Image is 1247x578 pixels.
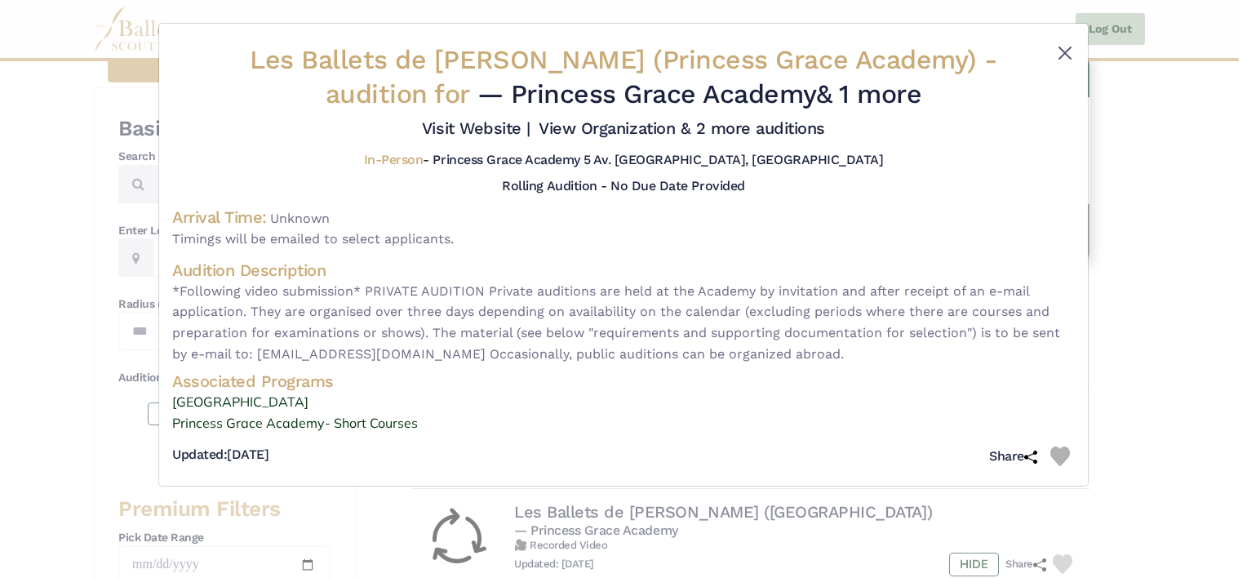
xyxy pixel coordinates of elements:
[172,207,267,227] h4: Arrival Time:
[172,413,1075,434] a: Princess Grace Academy- Short Courses
[477,78,922,109] span: — Princess Grace Academy
[172,447,268,464] h5: [DATE]
[989,448,1037,465] h5: Share
[1055,43,1075,63] button: Close
[250,44,997,109] span: Les Ballets de [PERSON_NAME] (Princess Grace Academy) -
[364,152,424,167] span: In-Person
[270,211,330,226] span: Unknown
[172,229,1075,250] span: Timings will be emailed to select applicants.
[172,447,227,462] span: Updated:
[816,78,921,109] a: & 1 more
[422,118,530,138] a: Visit Website |
[172,260,1075,281] h4: Audition Description
[364,152,884,169] h5: - Princess Grace Academy 5 Av. [GEOGRAPHIC_DATA], [GEOGRAPHIC_DATA]
[172,281,1075,364] span: *Following video submission* PRIVATE AUDITION Private auditions are held at the Academy by invita...
[326,78,469,109] span: audition for
[539,118,825,138] a: View Organization & 2 more auditions
[172,371,1075,392] h4: Associated Programs
[502,178,744,193] h5: Rolling Audition - No Due Date Provided
[172,392,1075,413] a: [GEOGRAPHIC_DATA]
